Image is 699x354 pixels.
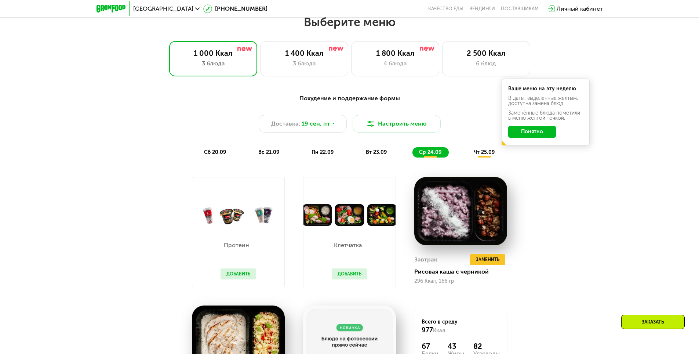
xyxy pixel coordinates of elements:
button: Заменить [470,254,505,265]
div: 4 блюда [359,59,432,68]
div: 43 [448,342,464,351]
span: чт 25.09 [474,149,495,155]
div: 6 блюд [450,59,523,68]
h2: Выберите меню [23,15,676,29]
span: Заменить [476,256,499,263]
div: Заменённые блюда пометили в меню жёлтой точкой. [508,111,583,121]
div: 3 блюда [177,59,250,68]
a: Качество еды [428,6,463,12]
a: [PHONE_NUMBER] [203,4,267,13]
span: Ккал [433,328,445,334]
div: Похудение и поддержание формы [132,94,567,103]
div: 3 блюда [268,59,341,68]
div: Заказать [621,315,685,329]
div: 1 000 Ккал [177,49,250,58]
p: Клетчатка [332,242,364,248]
div: Завтрак [414,254,437,265]
button: Добавить [332,268,367,279]
div: поставщикам [501,6,539,12]
div: 1 800 Ккал [359,49,432,58]
button: Добавить [221,268,256,279]
div: Ваше меню на эту неделю [508,86,583,91]
div: В даты, выделенные желтым, доступна замена блюд. [508,96,583,106]
span: вт 23.09 [366,149,387,155]
div: 2 500 Ккал [450,49,523,58]
div: 296 Ккал, 166 гр [414,278,507,284]
p: Протеин [221,242,252,248]
span: вс 21.09 [258,149,279,155]
span: пн 22.09 [312,149,334,155]
div: Личный кабинет [557,4,603,13]
div: 82 [473,342,500,351]
span: 977 [422,326,433,334]
div: 67 [422,342,438,351]
span: ср 24.09 [419,149,441,155]
div: Рисовая каша с черникой [414,268,513,275]
button: Понятно [508,126,556,138]
div: 1 400 Ккал [268,49,341,58]
span: сб 20.09 [204,149,226,155]
span: [GEOGRAPHIC_DATA] [133,6,193,12]
div: Всего в среду [422,318,500,335]
button: Настроить меню [353,115,441,133]
a: Вендинги [469,6,495,12]
span: Доставка: [271,119,300,128]
span: 19 сен, пт [302,119,330,128]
